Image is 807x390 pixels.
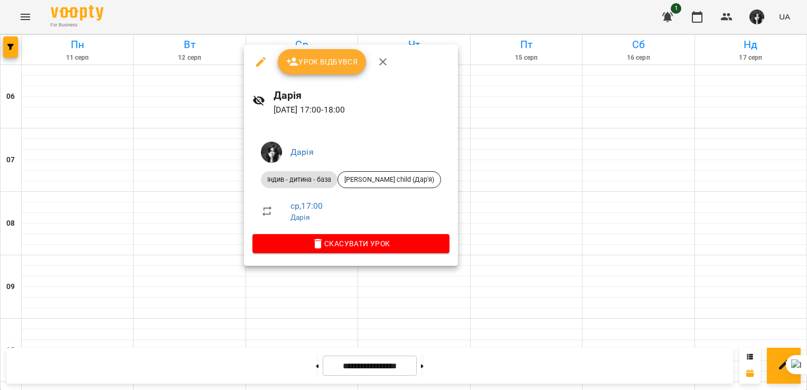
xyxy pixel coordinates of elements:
[286,55,358,68] span: Урок відбувся
[274,104,449,116] p: [DATE] 17:00 - 18:00
[274,87,449,104] h6: Дарія
[290,213,310,221] a: Дарія
[290,147,314,157] a: Дарія
[338,175,440,184] span: [PERSON_NAME] child (Дар'я)
[261,237,441,250] span: Скасувати Урок
[261,142,282,163] img: 44b315c2e714f1ab592a079ef2b679bb.jpg
[337,171,441,188] div: [PERSON_NAME] child (Дар'я)
[252,234,449,253] button: Скасувати Урок
[261,175,337,184] span: Індив - дитина - база
[290,201,323,211] a: ср , 17:00
[278,49,367,75] button: Урок відбувся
